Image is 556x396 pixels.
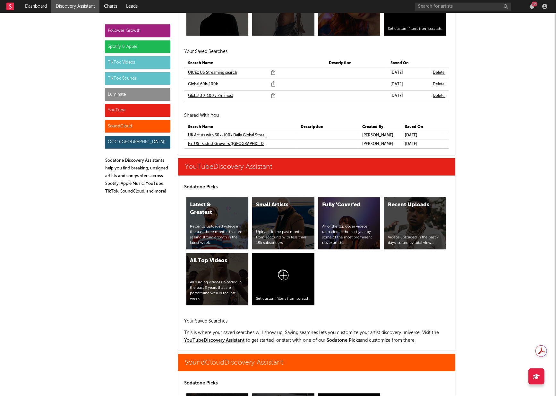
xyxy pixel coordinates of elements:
th: Search Name [184,59,325,67]
div: All Top Videos [190,257,234,265]
button: 86 [530,4,534,9]
td: [DATE] [387,79,429,90]
a: YouTubeDiscovery Assistant [184,338,245,343]
a: Global 60k-100k [188,81,218,88]
td: [DATE] [401,140,444,148]
a: Latest & GreatestRecently uploaded videos in the past three months that are seeing strong growth ... [186,197,249,249]
a: UK/Ex US Streaming search [188,69,237,77]
a: YouTubeDiscovery Assistant [178,158,455,176]
th: Search Name [184,123,297,131]
span: Sodatone Picks [327,338,360,343]
td: Delete [429,67,449,79]
td: Delete [429,90,449,102]
div: TikTok Sounds [105,72,170,85]
p: Sodatone Picks [184,379,449,387]
p: Sodatone Picks [184,183,449,191]
th: Description [297,123,358,131]
a: Ex-US: Fastest Growers ([GEOGRAPHIC_DATA]) [188,140,268,148]
div: Latest & Greatest [190,201,234,217]
div: TikTok Videos [105,56,170,69]
a: SoundCloudDiscovery Assistant [178,354,455,371]
a: All Top VideosAll surging videos uploaded in the past 3 years that are performing well in the las... [186,253,249,305]
div: Set custom filters from scratch. [388,26,442,32]
th: Description [325,59,387,67]
td: [DATE] [387,90,429,102]
h2: Your Saved Searches [184,317,449,325]
div: Uploads in the past month from accounts with less than 15k subscribers. [256,229,311,245]
h2: Your Saved Searches [184,48,449,56]
div: Spotify & Apple [105,40,170,53]
div: OCC ([GEOGRAPHIC_DATA]) [105,136,170,149]
td: Delete [429,79,449,90]
div: Follower Growth [105,24,170,37]
div: Luminate [105,88,170,101]
a: Set custom filters from scratch. [252,253,314,305]
a: Small ArtistsUploads in the past month from accounts with less than 15k subscribers. [252,197,314,249]
div: Fully 'Cover'ed [322,201,366,209]
a: Fully 'Cover'edAll of the top cover videos uploaded in the past year by some of the most prominen... [318,197,381,249]
a: Global 30-100 / 2m most [188,92,233,100]
td: [PERSON_NAME] [358,140,401,148]
div: Recently uploaded videos in the past three months that are seeing strong growth in the latest week. [190,224,245,245]
a: Recent UploadsVideos uploaded in the past 7 days, sorted by total views. [384,197,446,249]
th: Saved On [387,59,429,67]
div: Recent Uploads [388,201,432,209]
div: 86 [532,2,537,6]
div: Videos uploaded in the past 7 days, sorted by total views. [388,235,442,246]
a: UK Artists with 60k-100k Daily Global Streams [188,132,268,139]
th: Created By [358,123,401,131]
div: Small Artists [256,201,300,209]
div: All of the top cover videos uploaded in the past year by some of the most prominent cover artists. [322,224,377,245]
div: YouTube [105,104,170,117]
input: Search for artists [415,3,511,11]
h2: Shared With You [184,112,449,119]
div: Set custom filters from scratch. [256,296,311,302]
p: This is where your saved searches will show up. Saving searches lets you customize your artist di... [184,329,449,344]
th: Saved On [401,123,444,131]
p: Sodatone Discovery Assistants help you find breaking, unsigned artists and songwriters across Spo... [106,157,170,195]
div: SoundCloud [105,120,170,133]
td: [PERSON_NAME] [358,131,401,140]
div: All surging videos uploaded in the past 3 years that are performing well in the last week. [190,280,245,301]
td: [DATE] [401,131,444,140]
td: [DATE] [387,67,429,79]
